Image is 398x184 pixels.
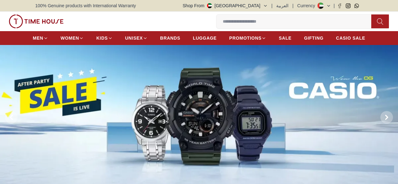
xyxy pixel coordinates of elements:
a: GIFTING [304,32,323,44]
a: Instagram [346,3,350,8]
a: MEN [33,32,48,44]
a: Facebook [337,3,342,8]
button: Shop From[GEOGRAPHIC_DATA] [183,3,268,9]
div: Currency [297,3,318,9]
a: CASIO SALE [336,32,365,44]
span: UNISEX [125,35,143,41]
span: 100% Genuine products with International Warranty [35,3,136,9]
a: KIDS [96,32,112,44]
img: ... [9,14,64,28]
a: Whatsapp [354,3,359,8]
span: GIFTING [304,35,323,41]
a: BRANDS [160,32,180,44]
a: UNISEX [125,32,148,44]
span: | [334,3,335,9]
span: MEN [33,35,43,41]
span: PROMOTIONS [229,35,262,41]
span: LUGGAGE [193,35,217,41]
img: United Arab Emirates [207,3,212,8]
a: SALE [279,32,291,44]
button: العربية [276,3,289,9]
span: | [292,3,294,9]
span: BRANDS [160,35,180,41]
a: WOMEN [61,32,84,44]
a: LUGGAGE [193,32,217,44]
span: KIDS [96,35,108,41]
span: | [272,3,273,9]
span: WOMEN [61,35,79,41]
span: SALE [279,35,291,41]
span: CASIO SALE [336,35,365,41]
a: PROMOTIONS [229,32,266,44]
